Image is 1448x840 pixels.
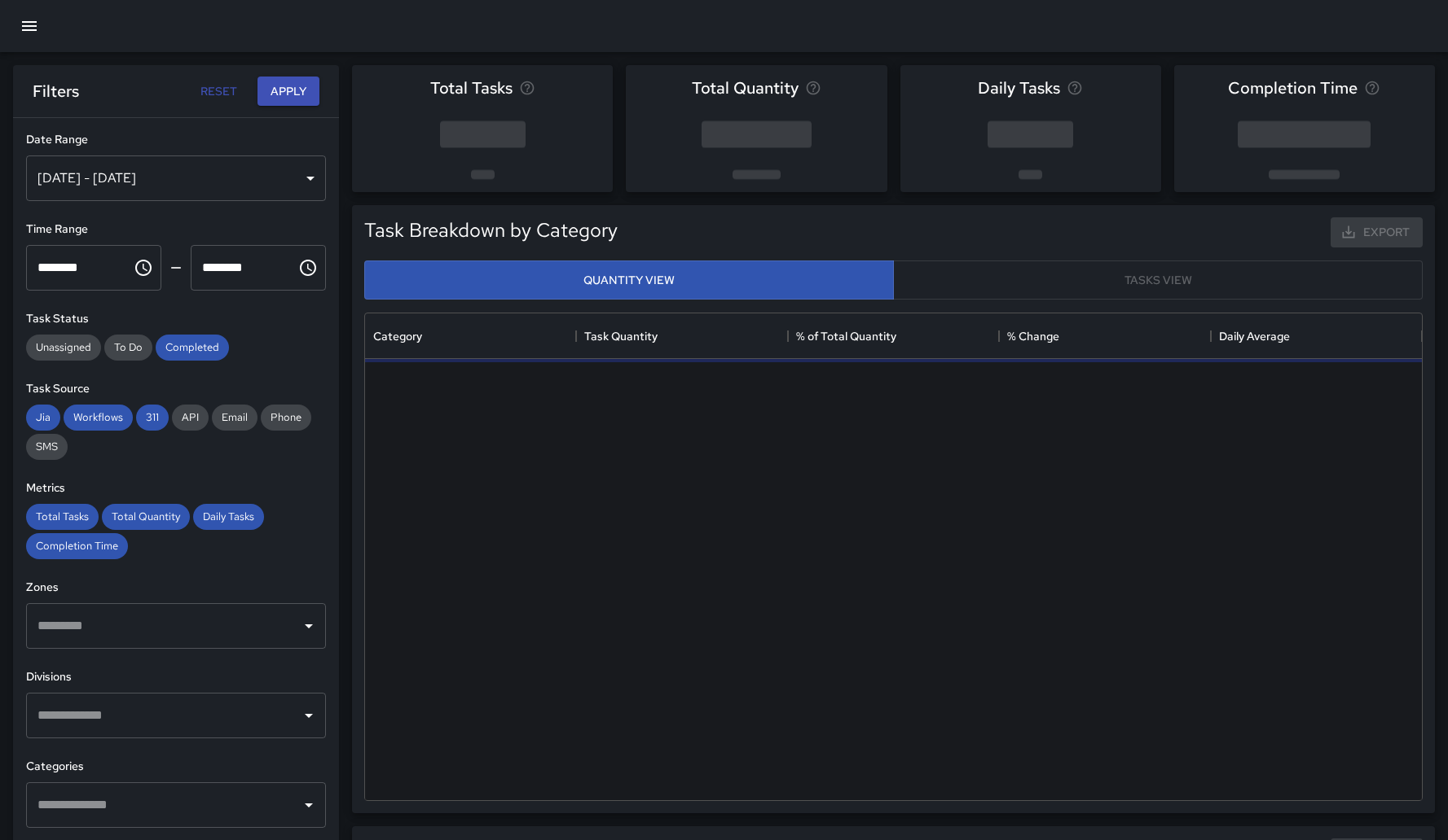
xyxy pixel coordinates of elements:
div: Jia [26,405,60,431]
span: API [172,410,209,424]
h6: Zones [26,579,326,597]
button: Reset [192,77,244,107]
div: 311 [136,405,169,431]
div: Workflows [64,405,133,431]
h6: Time Range [26,221,326,238]
svg: Total task quantity in the selected period, compared to the previous period. [805,80,821,96]
button: Choose time, selected time is 11:59 PM [292,252,324,284]
div: Completion Time [26,533,128,559]
span: Phone [261,410,311,424]
span: Completed [156,340,229,354]
div: SMS [26,434,68,460]
div: % Change [999,313,1210,359]
span: Unassigned [26,340,101,354]
h6: Divisions [26,668,326,686]
span: Total Quantity [102,510,190,523]
span: Completion Time [26,539,128,553]
span: Completion Time [1228,75,1358,101]
h5: Task Breakdown by Category [364,217,618,243]
div: Daily Average [1211,313,1422,359]
div: Email [212,405,257,431]
span: Daily Tasks [193,510,264,523]
h6: Task Status [26,310,326,328]
span: Workflows [64,410,133,424]
button: Choose time, selected time is 12:00 AM [127,252,160,284]
div: % of Total Quantity [788,313,999,359]
div: Total Quantity [102,504,190,530]
div: [DATE] - [DATE] [26,155,326,201]
span: Jia [26,410,60,424]
h6: Date Range [26,131,326,149]
div: Category [365,313,576,359]
span: SMS [26,440,68,453]
span: Total Tasks [26,510,99,523]
span: Daily Tasks [978,75,1060,101]
h6: Categories [26,758,326,776]
svg: Average number of tasks per day in the selected period, compared to the previous period. [1067,80,1083,96]
div: Daily Tasks [193,504,264,530]
div: Phone [261,405,311,431]
div: Completed [156,335,229,361]
div: Category [373,313,422,359]
div: Unassigned [26,335,101,361]
span: To Do [104,340,152,354]
button: Open [297,615,320,637]
div: % Change [1007,313,1059,359]
button: Open [297,794,320,816]
div: Task Quantity [584,313,658,359]
svg: Total number of tasks in the selected period, compared to the previous period. [519,80,535,96]
div: To Do [104,335,152,361]
div: % of Total Quantity [796,313,896,359]
div: Daily Average [1219,313,1290,359]
div: Task Quantity [576,313,787,359]
h6: Filters [33,78,79,104]
div: Total Tasks [26,504,99,530]
h6: Metrics [26,479,326,497]
span: 311 [136,410,169,424]
svg: Average time taken to complete tasks in the selected period, compared to the previous period. [1364,80,1380,96]
div: API [172,405,209,431]
button: Open [297,704,320,727]
span: Total Tasks [430,75,513,101]
button: Apply [257,77,319,107]
h6: Task Source [26,380,326,398]
span: Email [212,410,257,424]
span: Total Quantity [692,75,799,101]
